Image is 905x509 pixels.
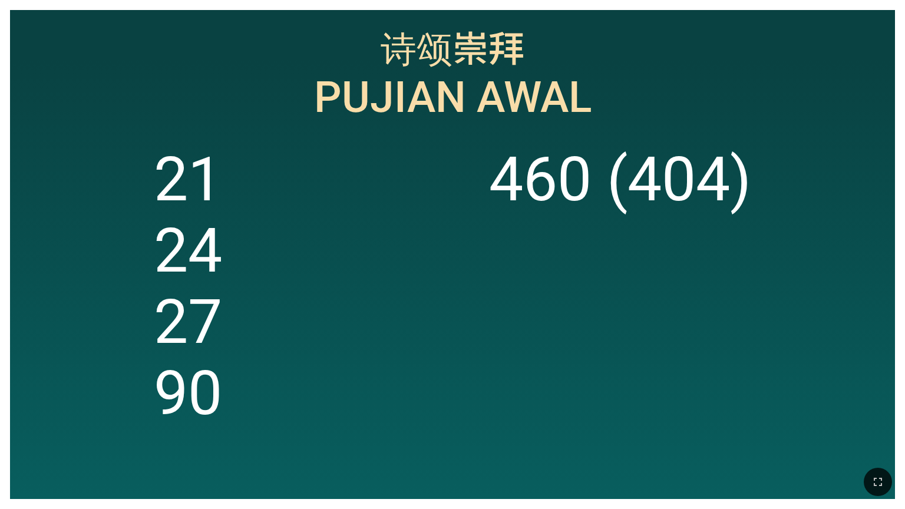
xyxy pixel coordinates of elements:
span: 诗颂崇拜 [381,20,524,74]
span: Pujian Awal [314,72,592,123]
li: 90 [154,358,222,429]
li: 27 [154,286,222,358]
li: 24 [154,215,222,286]
li: 21 [154,144,222,215]
li: 460 (404) [489,144,751,215]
